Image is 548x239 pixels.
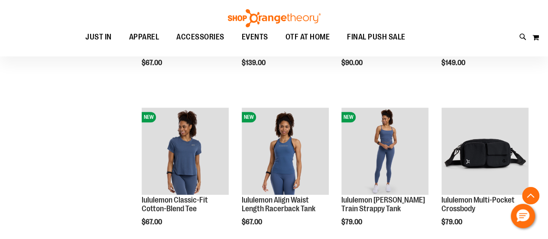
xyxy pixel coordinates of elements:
[341,108,428,195] img: lululemon Wunder Train Strappy Tank
[441,59,467,67] span: $149.00
[227,9,322,27] img: Shop Orangetheory
[441,108,529,195] img: lululemon Multi-Pocket Crossbody
[341,59,364,67] span: $90.00
[142,108,229,196] a: lululemon Classic-Fit Cotton-Blend TeeNEW
[142,218,163,226] span: $67.00
[242,59,267,67] span: $139.00
[233,27,277,47] a: EVENTS
[242,108,329,195] img: lululemon Align Waist Length Racerback Tank
[338,27,414,47] a: FINAL PUSH SALE
[441,218,464,226] span: $79.00
[341,108,428,196] a: lululemon Wunder Train Strappy TankNEW
[522,187,539,204] button: Back To Top
[341,112,356,122] span: NEW
[242,196,315,213] a: lululemon Align Waist Length Racerback Tank
[441,108,529,196] a: lululemon Multi-Pocket Crossbody
[142,196,208,213] a: lululemon Classic-Fit Cotton-Blend Tee
[176,27,224,47] span: ACCESSORIES
[347,27,405,47] span: FINAL PUSH SALE
[341,196,425,213] a: lululemon [PERSON_NAME] Train Strappy Tank
[242,112,256,122] span: NEW
[341,218,363,226] span: $79.00
[142,59,163,67] span: $67.00
[242,108,329,196] a: lululemon Align Waist Length Racerback TankNEW
[242,218,263,226] span: $67.00
[142,108,229,195] img: lululemon Classic-Fit Cotton-Blend Tee
[277,27,339,47] a: OTF AT HOME
[511,204,535,228] button: Hello, have a question? Let’s chat.
[142,112,156,122] span: NEW
[77,27,120,47] a: JUST IN
[168,27,233,47] a: ACCESSORIES
[441,196,515,213] a: lululemon Multi-Pocket Crossbody
[285,27,330,47] span: OTF AT HOME
[129,27,159,47] span: APPAREL
[85,27,112,47] span: JUST IN
[242,27,268,47] span: EVENTS
[120,27,168,47] a: APPAREL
